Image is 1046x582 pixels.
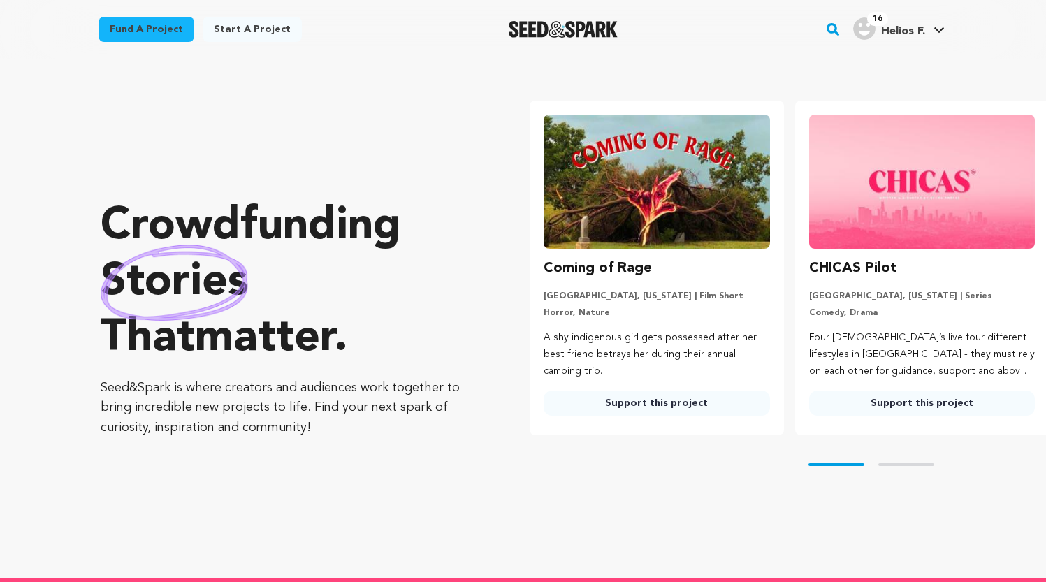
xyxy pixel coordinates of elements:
a: Fund a project [99,17,194,42]
h3: CHICAS Pilot [809,257,897,279]
p: Horror, Nature [544,307,769,319]
p: Crowdfunding that . [101,199,474,367]
p: A shy indigenous girl gets possessed after her best friend betrays her during their annual campin... [544,330,769,379]
p: [GEOGRAPHIC_DATA], [US_STATE] | Film Short [544,291,769,302]
p: Comedy, Drama [809,307,1035,319]
a: Helios F.'s Profile [850,15,947,40]
a: Support this project [809,391,1035,416]
span: matter [195,317,334,361]
span: Helios F.'s Profile [850,15,947,44]
p: Seed&Spark is where creators and audiences work together to bring incredible new projects to life... [101,378,474,438]
a: Start a project [203,17,302,42]
img: user.png [853,17,876,40]
img: Seed&Spark Logo Dark Mode [509,21,618,38]
span: Helios F. [881,26,925,37]
p: Four [DEMOGRAPHIC_DATA]’s live four different lifestyles in [GEOGRAPHIC_DATA] - they must rely on... [809,330,1035,379]
p: [GEOGRAPHIC_DATA], [US_STATE] | Series [809,291,1035,302]
img: Coming of Rage image [544,115,769,249]
div: Helios F.'s Profile [853,17,925,40]
h3: Coming of Rage [544,257,652,279]
span: 16 [867,12,888,26]
a: Seed&Spark Homepage [509,21,618,38]
img: hand sketched image [101,245,248,321]
img: CHICAS Pilot image [809,115,1035,249]
a: Support this project [544,391,769,416]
